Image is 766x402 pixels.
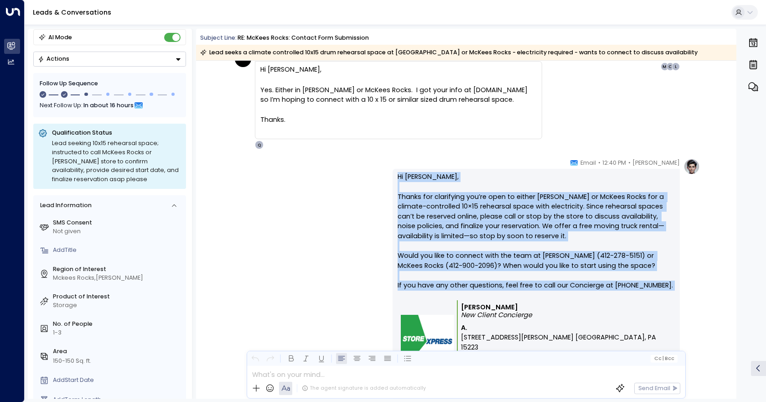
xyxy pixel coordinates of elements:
[52,139,181,184] div: Lead seeking 10x15 rehearsal space; instructed to call McKees Rocks or [PERSON_NAME] store to con...
[53,376,183,385] div: AddStart Date
[53,301,183,310] div: Storage
[628,158,631,167] span: •
[200,48,698,57] div: Lead seeks a climate controlled 10x15 drum rehearsal space at [GEOGRAPHIC_DATA] or McKees Rocks -...
[662,356,664,361] span: |
[598,158,600,167] span: •
[238,34,369,42] div: RE: McKees Rocks: Contact Form Submission
[255,141,263,149] div: Q
[53,274,183,282] div: Mckees Rocks,[PERSON_NAME]
[302,385,426,392] div: The agent signature is added automatically
[602,158,626,167] span: 12:40 PM
[260,85,537,105] span: Yes. Either in [PERSON_NAME] or McKees Rocks. I got your info at [DOMAIN_NAME] so I’m hoping to c...
[53,292,183,301] label: Product of Interest
[461,310,532,319] i: New Client Concierge
[260,115,285,125] span: Thanks.
[53,347,183,356] label: Area
[461,333,672,352] span: [STREET_ADDRESS][PERSON_NAME] [GEOGRAPHIC_DATA], PA 15223
[651,355,678,362] button: Cc|Bcc
[53,320,183,329] label: No. of People
[33,52,186,67] div: Button group with a nested menu
[37,201,91,210] div: Lead Information
[53,357,91,365] div: 150-150 Sq. ft.
[33,52,186,67] button: Actions
[53,246,183,255] div: AddTitle
[40,80,180,89] div: Follow Up Sequence
[632,158,680,167] span: [PERSON_NAME]
[52,129,181,137] p: Qualification Status
[53,219,183,227] label: SMS Consent
[53,329,183,337] div: 1-3
[398,172,675,300] p: Hi [PERSON_NAME], Thanks for clarifying you’re open to either [PERSON_NAME] or McKees Rocks for a...
[53,265,183,274] label: Region of Interest
[265,353,276,365] button: Redo
[461,303,518,312] b: [PERSON_NAME]
[40,100,180,110] div: Next Follow Up:
[200,34,237,42] span: Subject Line:
[38,55,69,63] div: Actions
[461,323,467,333] span: A.
[53,227,183,236] div: Not given
[249,353,261,365] button: Undo
[401,315,454,368] img: storexpress_logo.png
[33,8,111,17] a: Leads & Conversations
[260,65,321,75] span: Hi [PERSON_NAME],
[654,356,674,361] span: Cc Bcc
[683,158,700,175] img: profile-logo.png
[580,158,596,167] span: Email
[84,100,134,110] span: In about 16 hours
[48,33,72,42] div: AI Mode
